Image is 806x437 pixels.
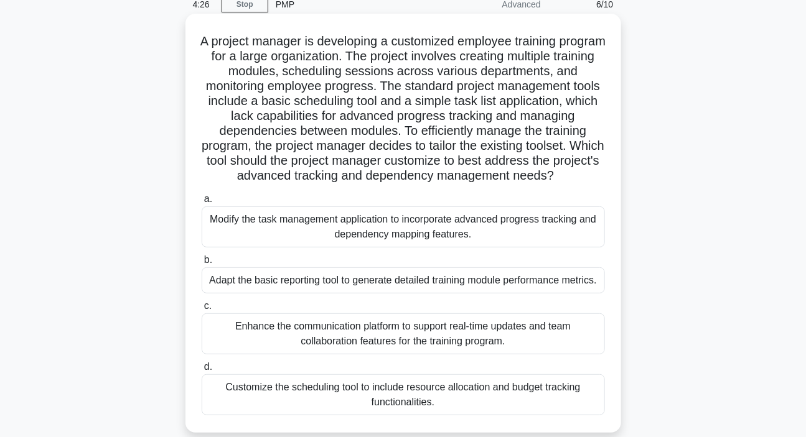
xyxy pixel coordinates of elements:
[204,361,212,372] span: d.
[202,267,605,293] div: Adapt the basic reporting tool to generate detailed training module performance metrics.
[200,34,606,184] h5: A project manager is developing a customized employee training program for a large organization. ...
[204,193,212,204] span: a.
[202,374,605,415] div: Customize the scheduling tool to include resource allocation and budget tracking functionalities.
[202,313,605,354] div: Enhance the communication platform to support real-time updates and team collaboration features f...
[204,300,212,311] span: c.
[202,206,605,247] div: Modify the task management application to incorporate advanced progress tracking and dependency m...
[204,254,212,265] span: b.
